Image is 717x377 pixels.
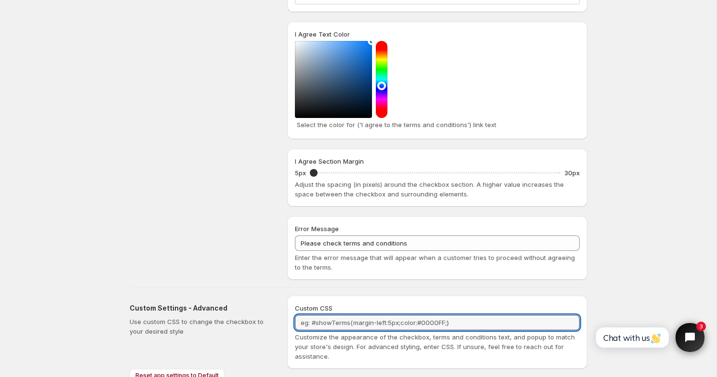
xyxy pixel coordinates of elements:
[295,225,339,233] span: Error Message
[295,29,350,39] label: I Agree Text Color
[585,315,713,360] iframe: Tidio Chat
[295,181,564,198] span: Adjust the spacing (in pixels) around the checkbox section. A higher value increases the space be...
[295,304,332,312] span: Custom CSS
[564,168,580,178] p: 30px
[295,168,306,178] p: 5px
[297,120,578,130] p: Select the color for ('I agree to the terms and conditions') link text
[295,157,364,165] span: I Agree Section Margin
[295,254,575,271] span: Enter the error message that will appear when a customer tries to proceed without agreeing to the...
[130,317,272,336] p: Use custom CSS to change the checkbox to your desired style
[295,333,575,360] span: Customize the appearance of the checkbox, terms and conditions text, and popup to match your stor...
[130,303,272,313] h2: Custom Settings - Advanced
